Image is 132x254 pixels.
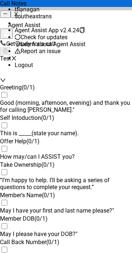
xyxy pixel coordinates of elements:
span: ( 0 / 1 ) [46,239,59,246]
span: ( 0 / 1 ) [42,192,55,199]
span: ( 0 / 1 ) [26,138,40,145]
span: ( 0 / 1 ) [41,114,54,121]
span: copy [79,27,85,33]
span: Logout [15,62,33,69]
span: ( 0 / 1 ) [22,84,35,91]
span: warning [15,48,21,54]
span: Check for updates [21,34,67,41]
span: sync [15,34,21,40]
span: ( 0 / 1 ) [34,215,48,222]
span: Agent Assist App v2.4.24 [15,27,79,34]
span: ( 0 / 1 ) [41,161,55,168]
span: Report an issue [21,48,60,55]
div: southeastrans [15,13,95,20]
div: tflanagan [15,6,95,13]
span: Learn about Agent Assist [21,41,85,48]
span: bulb [15,41,21,47]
